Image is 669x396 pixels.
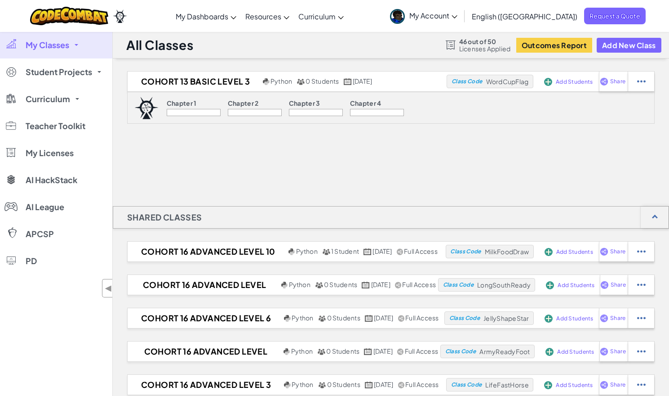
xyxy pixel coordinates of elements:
[292,380,313,388] span: Python
[128,75,447,88] a: Cohort 13 Basic Level 3 Python 0 Students [DATE]
[289,280,310,288] span: Python
[284,382,291,388] img: python.png
[128,278,438,292] a: COHORT 16 ADVANCED LEVEL 9 Python 0 Students [DATE] Full Access
[545,248,553,256] img: IconAddStudents.svg
[26,176,77,184] span: AI HackStack
[113,206,216,229] h1: Shared Classes
[544,78,552,86] img: IconAddStudents.svg
[128,311,282,325] h2: COHORT 16 ADVANCED LEVEL 6
[26,68,92,76] span: Student Projects
[128,245,286,258] h2: COHORT 16 ADVANCED LEVEL 10
[397,248,403,255] img: IconShare_Gray.svg
[128,378,282,391] h2: COHORT 16 ADVANCED LEVEL 3
[353,77,372,85] span: [DATE]
[228,99,259,107] p: Chapter 2
[26,41,69,49] span: My Classes
[611,282,626,288] span: Share
[600,314,608,322] img: IconShare_Purple.svg
[128,345,281,358] h2: COHORT 16 ADVANCED LEVEL 4
[610,349,625,354] span: Share
[637,77,646,85] img: IconStudentEllipsis.svg
[374,380,393,388] span: [DATE]
[365,315,373,322] img: calendar.svg
[245,12,281,21] span: Resources
[372,247,392,255] span: [DATE]
[373,347,393,355] span: [DATE]
[176,12,228,21] span: My Dashboards
[126,36,193,54] h1: All Classes
[296,247,318,255] span: Python
[171,4,241,28] a: My Dashboards
[600,381,608,389] img: IconShare_Purple.svg
[556,249,593,255] span: Add Students
[128,345,440,358] a: COHORT 16 ADVANCED LEVEL 4 Python 0 Students [DATE] Full Access
[362,282,370,288] img: calendar.svg
[398,315,404,322] img: IconShare_Gray.svg
[485,247,529,256] span: MilkFoodDraw
[327,314,360,322] span: 0 Students
[289,99,320,107] p: Chapter 3
[371,280,390,288] span: [DATE]
[390,9,405,24] img: avatar
[472,12,577,21] span: English ([GEOGRAPHIC_DATA])
[317,348,325,355] img: MultipleUsers.png
[327,380,360,388] span: 0 Students
[30,7,109,25] img: CodeCombat logo
[297,78,305,85] img: MultipleUsers.png
[128,378,446,391] a: COHORT 16 ADVANCED LEVEL 3 Python 0 Students [DATE] Full Access
[477,281,531,289] span: LongSouthReady
[405,347,439,355] span: Full Access
[486,77,529,85] span: WordCupFlag
[363,248,372,255] img: calendar.svg
[558,283,594,288] span: Add Students
[113,9,127,23] img: Ozaria
[600,247,608,256] img: IconShare_Purple.svg
[326,347,359,355] span: 0 Students
[584,8,646,24] span: Request a Quote
[452,79,482,84] span: Class Code
[105,282,112,295] span: ◀
[479,347,530,355] span: ArmyReadyFoot
[344,78,352,85] img: calendar.svg
[315,282,323,288] img: MultipleUsers.png
[449,315,480,321] span: Class Code
[270,77,292,85] span: Python
[350,99,381,107] p: Chapter 4
[324,280,357,288] span: 0 Students
[298,12,336,21] span: Curriculum
[637,247,646,256] img: IconStudentEllipsis.svg
[556,382,593,388] span: Add Students
[26,203,64,211] span: AI League
[637,381,646,389] img: IconStudentEllipsis.svg
[485,381,528,389] span: LifeFastHorse
[365,382,373,388] img: calendar.svg
[395,282,401,288] img: IconShare_Gray.svg
[516,38,592,53] button: Outcomes Report
[483,314,529,322] span: JellyShapeStar
[445,349,476,354] span: Class Code
[637,347,646,355] img: IconStudentEllipsis.svg
[459,45,511,52] span: Licenses Applied
[402,280,436,288] span: Full Access
[556,79,593,85] span: Add Students
[409,11,457,20] span: My Account
[128,278,279,292] h2: COHORT 16 ADVANCED LEVEL 9
[331,247,359,255] span: 1 Student
[451,382,482,387] span: Class Code
[610,382,625,387] span: Share
[128,245,446,258] a: COHORT 16 ADVANCED LEVEL 10 Python 1 Student [DATE] Full Access
[26,95,70,103] span: Curriculum
[405,314,439,322] span: Full Access
[281,282,288,288] img: python.png
[292,314,313,322] span: Python
[637,314,646,322] img: IconStudentEllipsis.svg
[26,122,85,130] span: Teacher Toolkit
[405,380,439,388] span: Full Access
[600,281,609,289] img: IconShare_Purple.svg
[546,281,554,289] img: IconAddStudents.svg
[167,99,197,107] p: Chapter 1
[284,315,291,322] img: python.png
[294,4,348,28] a: Curriculum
